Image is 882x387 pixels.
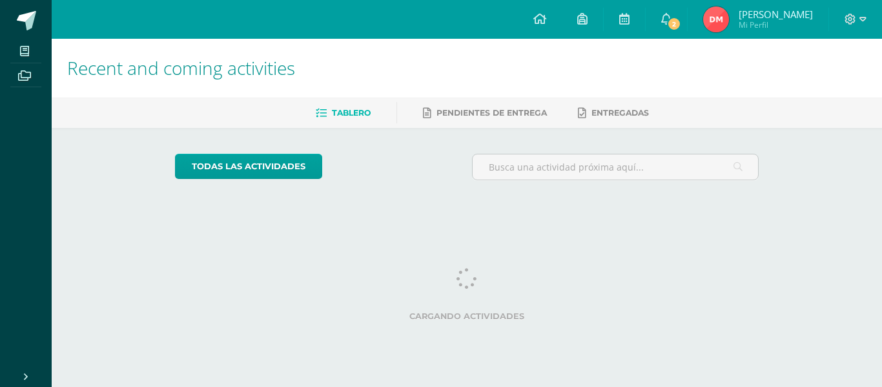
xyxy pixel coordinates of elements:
[332,108,371,118] span: Tablero
[423,103,547,123] a: Pendientes de entrega
[175,154,322,179] a: todas las Actividades
[666,17,681,31] span: 2
[67,56,295,80] span: Recent and coming activities
[591,108,649,118] span: Entregadas
[316,103,371,123] a: Tablero
[739,19,813,30] span: Mi Perfil
[703,6,729,32] img: b53714ebad5bb003c0c0514cb79e0ffd.png
[473,154,759,180] input: Busca una actividad próxima aquí...
[739,8,813,21] span: [PERSON_NAME]
[578,103,649,123] a: Entregadas
[175,311,759,321] label: Cargando actividades
[436,108,547,118] span: Pendientes de entrega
